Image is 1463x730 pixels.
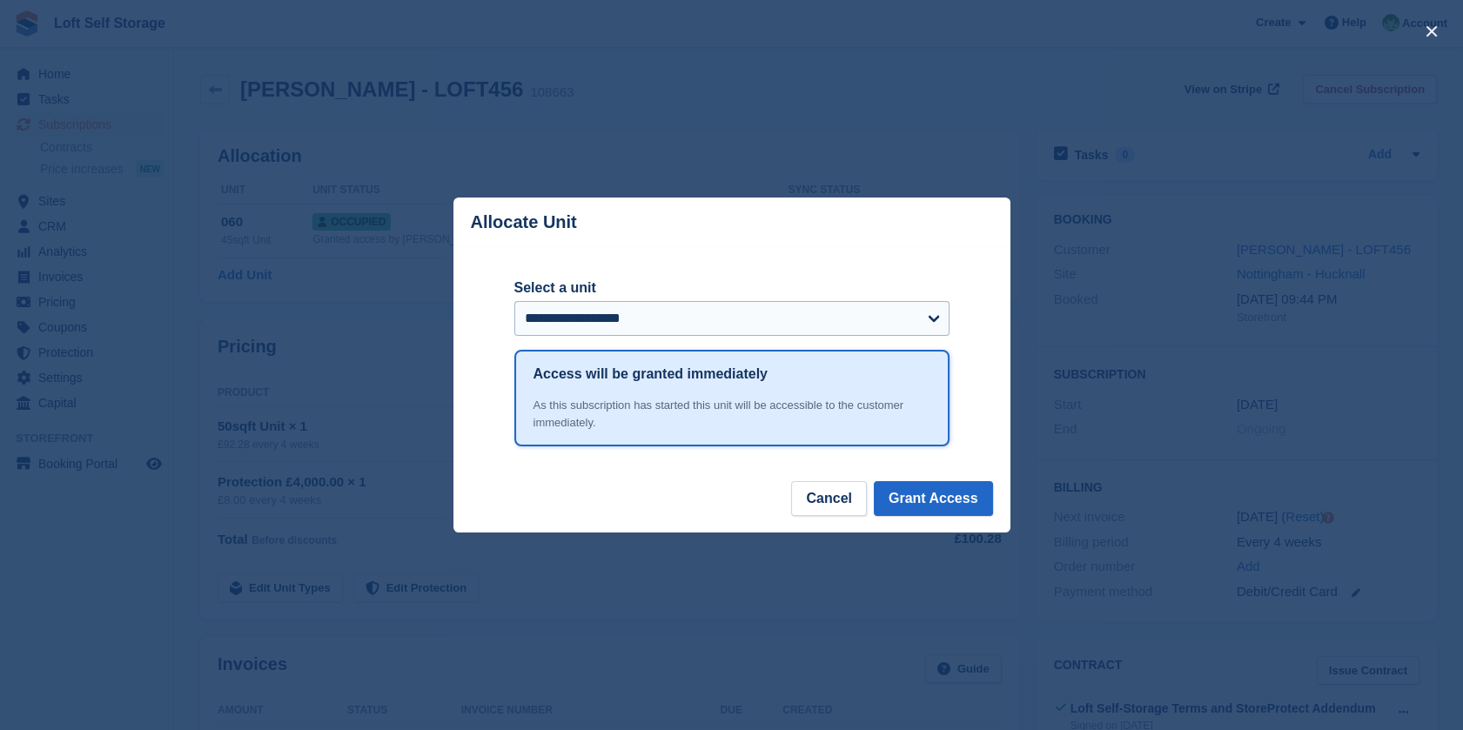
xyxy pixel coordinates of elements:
[534,397,930,431] div: As this subscription has started this unit will be accessible to the customer immediately.
[791,481,866,516] button: Cancel
[514,278,950,298] label: Select a unit
[471,212,577,232] p: Allocate Unit
[1418,17,1446,45] button: close
[874,481,993,516] button: Grant Access
[534,364,768,385] h1: Access will be granted immediately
